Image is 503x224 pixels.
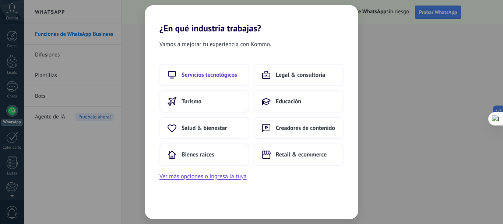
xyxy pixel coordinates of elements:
[159,64,249,86] button: Servicios tecnológicos
[145,5,358,34] h2: ¿En qué industria trabajas?
[182,71,237,79] span: Servicios tecnológicos
[182,98,201,105] span: Turismo
[276,71,325,79] span: Legal & consultoría
[254,64,344,86] button: Legal & consultoría
[159,172,246,181] button: Ver más opciones o ingresa la tuya
[254,144,344,166] button: Retail & ecommerce
[159,39,271,49] span: Vamos a mejorar tu experiencia con Kommo.
[254,117,344,139] button: Creadores de contenido
[276,124,335,132] span: Creadores de contenido
[276,151,327,158] span: Retail & ecommerce
[254,90,344,113] button: Educación
[159,117,249,139] button: Salud & bienestar
[159,90,249,113] button: Turismo
[182,124,227,132] span: Salud & bienestar
[276,98,301,105] span: Educación
[159,144,249,166] button: Bienes raíces
[182,151,214,158] span: Bienes raíces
